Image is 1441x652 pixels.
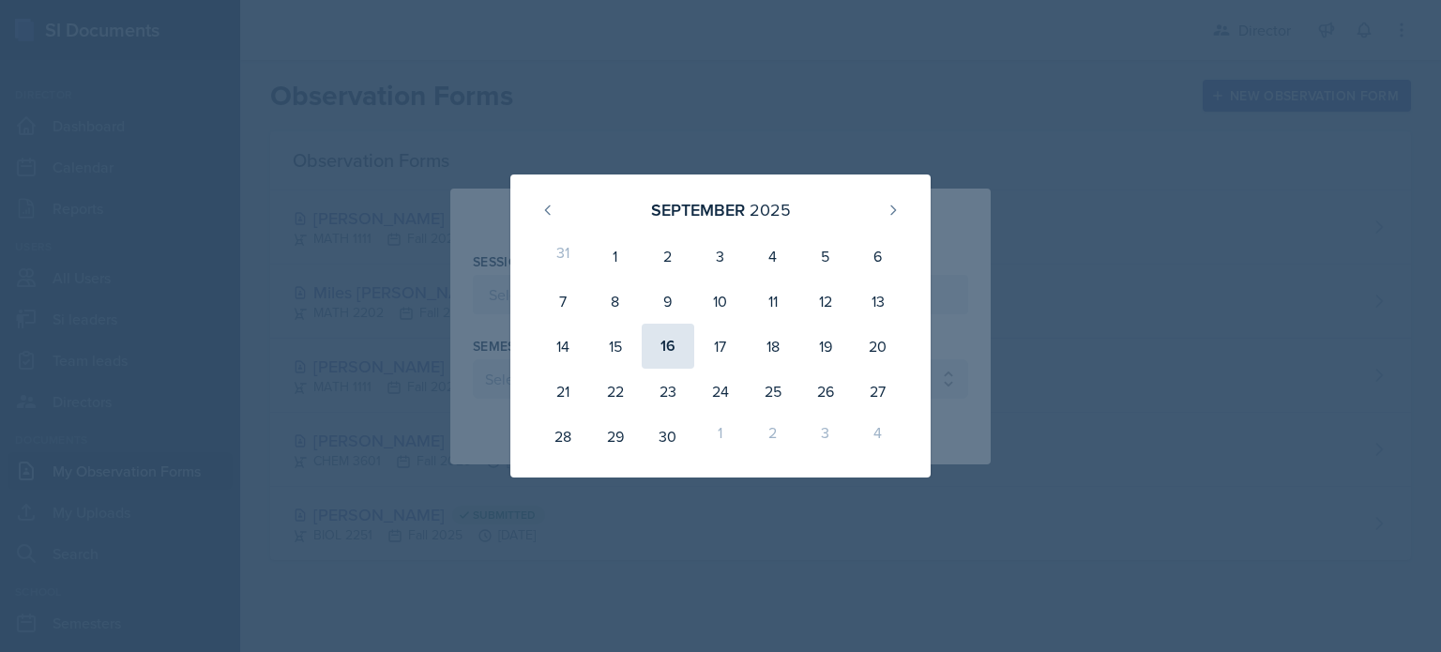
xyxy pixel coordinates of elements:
div: 1 [694,414,747,459]
div: 31 [537,234,589,279]
div: 13 [852,279,904,324]
div: 8 [589,279,642,324]
div: 10 [694,279,747,324]
div: 2 [747,414,799,459]
div: 12 [799,279,852,324]
div: 4 [852,414,904,459]
div: 21 [537,369,589,414]
div: 3 [694,234,747,279]
div: 15 [589,324,642,369]
div: 19 [799,324,852,369]
div: 2025 [750,197,791,222]
div: 25 [747,369,799,414]
div: 29 [589,414,642,459]
div: 27 [852,369,904,414]
div: 14 [537,324,589,369]
div: 23 [642,369,694,414]
div: 18 [747,324,799,369]
div: 5 [799,234,852,279]
div: 1 [589,234,642,279]
div: 16 [642,324,694,369]
div: 4 [747,234,799,279]
div: 22 [589,369,642,414]
div: 2 [642,234,694,279]
div: 20 [852,324,904,369]
div: 6 [852,234,904,279]
div: 28 [537,414,589,459]
div: 3 [799,414,852,459]
div: 24 [694,369,747,414]
div: 7 [537,279,589,324]
div: 11 [747,279,799,324]
div: 17 [694,324,747,369]
div: September [651,197,745,222]
div: 26 [799,369,852,414]
div: 9 [642,279,694,324]
div: 30 [642,414,694,459]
